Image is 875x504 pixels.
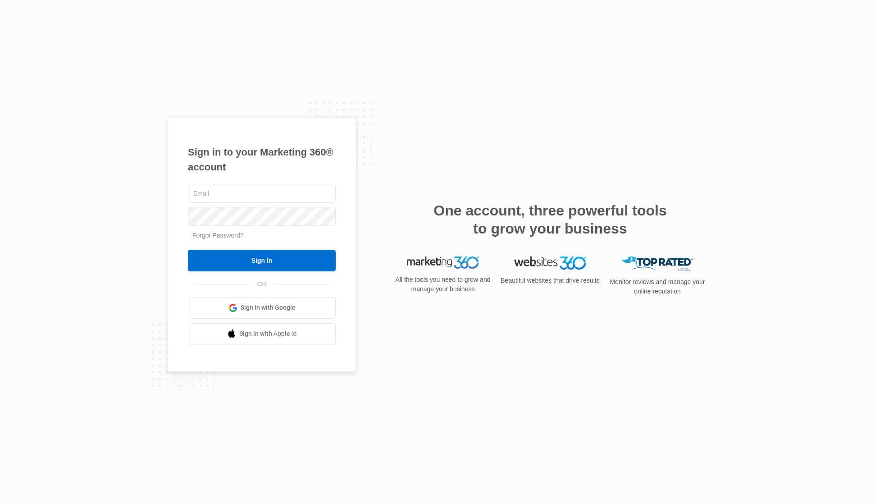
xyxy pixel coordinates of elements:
[188,145,336,174] h1: Sign in to your Marketing 360® account
[431,202,670,238] h2: One account, three powerful tools to grow your business
[621,257,693,271] img: Top Rated Local
[188,184,336,203] input: Email
[188,250,336,271] input: Sign In
[607,277,708,296] p: Monitor reviews and manage your online reputation
[239,329,297,339] span: Sign in with Apple Id
[188,323,336,345] a: Sign in with Apple Id
[192,232,244,239] a: Forgot Password?
[188,297,336,319] a: Sign in with Google
[251,279,273,289] span: OR
[500,276,601,285] p: Beautiful websites that drive results
[407,257,479,269] img: Marketing 360
[514,257,586,270] img: Websites 360
[241,303,296,312] span: Sign in with Google
[392,275,493,294] p: All the tools you need to grow and manage your business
